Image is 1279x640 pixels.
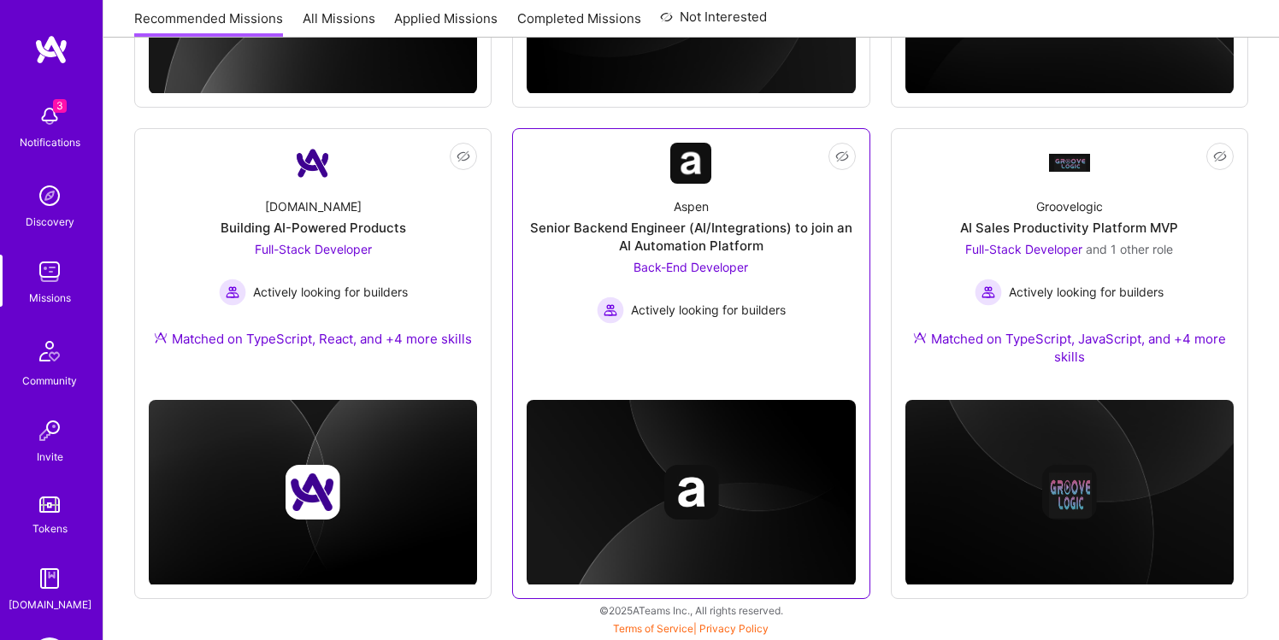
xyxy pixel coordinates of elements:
img: guide book [32,561,67,596]
img: Company logo [663,465,718,520]
img: Company Logo [670,143,711,184]
a: Privacy Policy [699,622,769,635]
a: Not Interested [660,7,767,38]
img: Actively looking for builders [597,297,624,324]
img: cover [149,400,477,586]
a: Applied Missions [394,9,498,38]
span: and 1 other role [1086,242,1173,256]
div: © 2025 ATeams Inc., All rights reserved. [103,589,1279,631]
a: Recommended Missions [134,9,283,38]
div: [DOMAIN_NAME] [9,596,91,614]
div: Notifications [20,133,80,151]
img: Ateam Purple Icon [913,331,927,344]
a: Terms of Service [613,622,693,635]
img: Actively looking for builders [975,279,1002,306]
span: Back-End Developer [634,260,748,274]
a: Company LogoGroovelogicAI Sales Productivity Platform MVPFull-Stack Developer and 1 other roleAct... [905,143,1234,386]
img: Invite [32,414,67,448]
img: Actively looking for builders [219,279,246,306]
a: Completed Missions [517,9,641,38]
img: cover [905,400,1234,586]
a: Company Logo[DOMAIN_NAME]Building AI-Powered ProductsFull-Stack Developer Actively looking for bu... [149,143,477,368]
a: Company LogoAspenSenior Backend Engineer (AI/Integrations) to join an AI Automation PlatformBack-... [527,143,855,357]
span: | [613,622,769,635]
div: Groovelogic [1036,197,1103,215]
img: Company Logo [1049,154,1090,172]
i: icon EyeClosed [1213,150,1227,163]
img: discovery [32,179,67,213]
span: Full-Stack Developer [965,242,1082,256]
img: logo [34,34,68,65]
div: Missions [29,289,71,307]
a: All Missions [303,9,375,38]
img: tokens [39,496,60,513]
span: 3 [53,99,67,113]
span: Full-Stack Developer [255,242,372,256]
div: AI Sales Productivity Platform MVP [960,219,1178,237]
img: teamwork [32,255,67,289]
img: bell [32,99,67,133]
div: [DOMAIN_NAME] [265,197,362,215]
span: Actively looking for builders [631,301,786,319]
div: Matched on TypeScript, JavaScript, and +4 more skills [905,330,1234,366]
div: Matched on TypeScript, React, and +4 more skills [154,330,472,348]
i: icon EyeClosed [835,150,849,163]
div: Community [22,372,77,390]
img: Community [29,331,70,372]
span: Actively looking for builders [253,283,408,301]
span: Actively looking for builders [1009,283,1164,301]
div: Tokens [32,520,68,537]
img: Company Logo [292,143,333,184]
div: Senior Backend Engineer (AI/Integrations) to join an AI Automation Platform [527,219,855,255]
img: Company logo [286,465,340,520]
div: Building AI-Powered Products [221,219,406,237]
div: Aspen [674,197,709,215]
i: icon EyeClosed [457,150,470,163]
div: Discovery [26,213,74,231]
img: Company logo [1042,465,1097,520]
img: cover [527,400,855,586]
div: Invite [37,448,63,466]
img: Ateam Purple Icon [154,331,168,344]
